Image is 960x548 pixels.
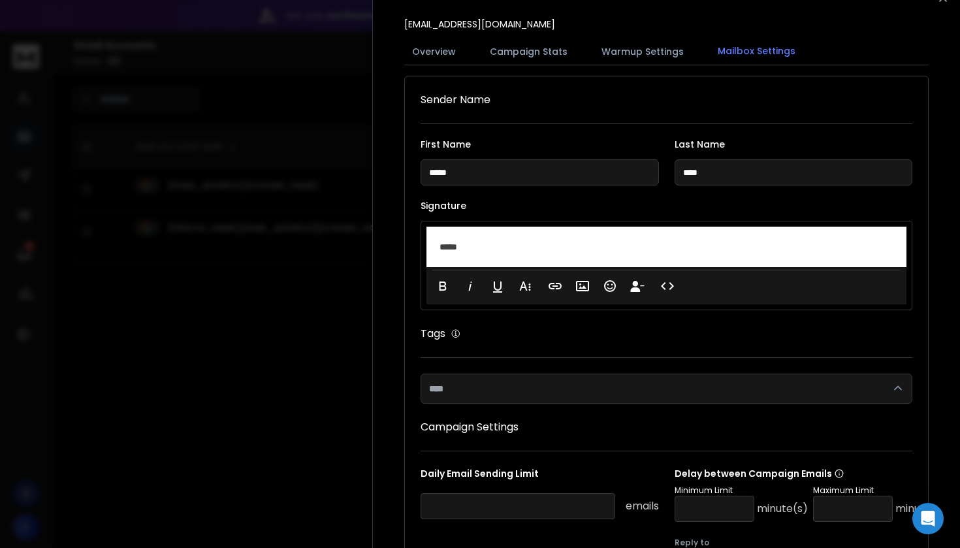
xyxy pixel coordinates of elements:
button: Underline (⌘U) [485,273,510,299]
button: More Text [513,273,537,299]
label: Reply to [675,538,913,548]
p: emails [626,498,659,514]
p: Delay between Campaign Emails [675,467,946,480]
p: Maximum Limit [813,485,946,496]
button: Insert Link (⌘K) [543,273,568,299]
h1: Campaign Settings [421,419,912,435]
p: Daily Email Sending Limit [421,467,659,485]
button: Overview [404,37,464,66]
button: Code View [655,273,680,299]
label: First Name [421,140,659,149]
button: Italic (⌘I) [458,273,483,299]
button: Campaign Stats [482,37,575,66]
button: Emoticons [598,273,622,299]
h1: Sender Name [421,92,912,108]
button: Mailbox Settings [710,37,803,67]
button: Warmup Settings [594,37,692,66]
p: minute(s) [895,501,946,517]
h1: Tags [421,326,445,342]
div: Open Intercom Messenger [912,503,944,534]
button: Insert Image (⌘P) [570,273,595,299]
label: Last Name [675,140,913,149]
p: minute(s) [757,501,808,517]
p: Minimum Limit [675,485,808,496]
button: Bold (⌘B) [430,273,455,299]
p: [EMAIL_ADDRESS][DOMAIN_NAME] [404,18,555,31]
label: Signature [421,201,912,210]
